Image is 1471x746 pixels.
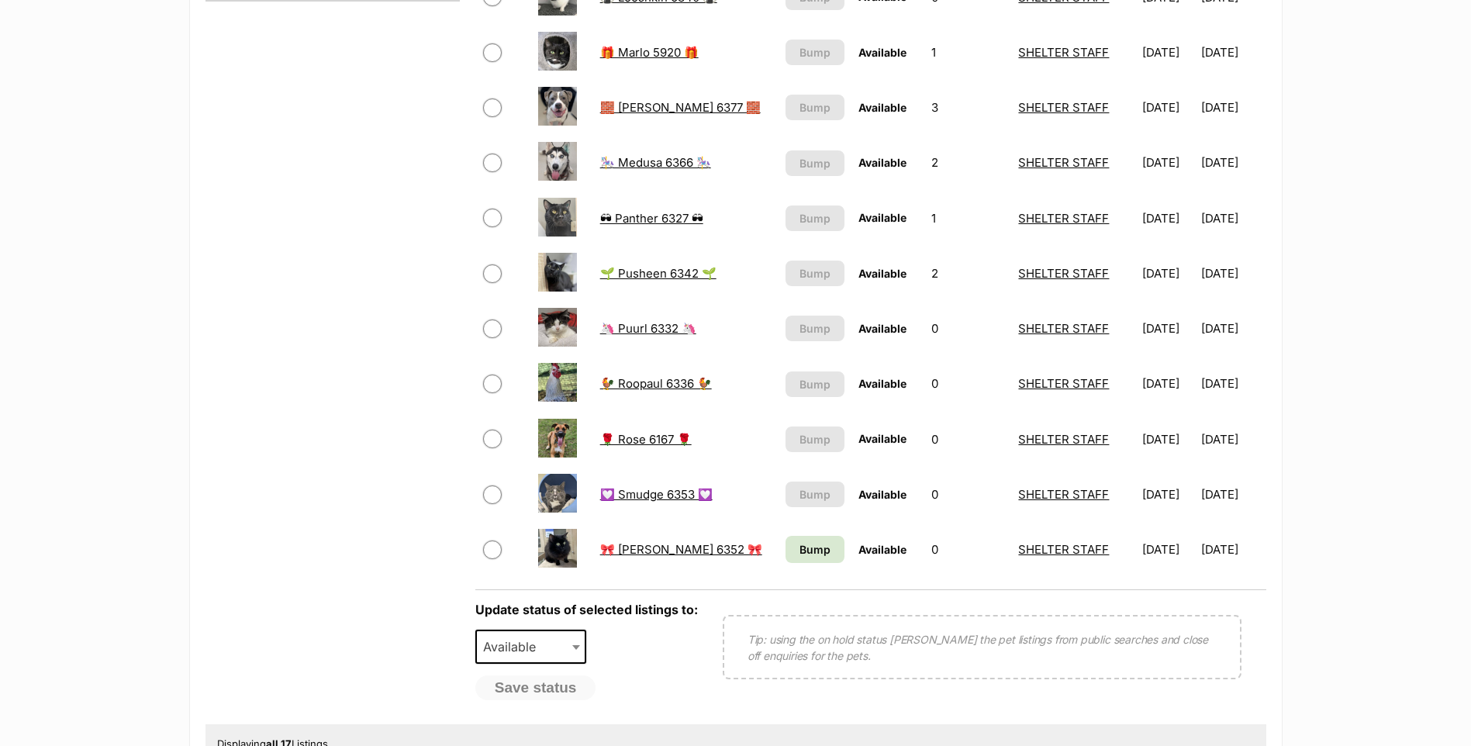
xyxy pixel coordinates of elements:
td: 3 [925,81,1010,134]
button: Bump [786,482,844,507]
button: Bump [786,205,844,231]
a: 🎀 [PERSON_NAME] 6352 🎀 [600,542,762,557]
span: Bump [799,541,830,558]
a: SHELTER STAFF [1018,100,1109,115]
a: SHELTER STAFF [1018,211,1109,226]
td: [DATE] [1136,81,1200,134]
a: Bump [786,536,844,563]
span: Available [858,101,906,114]
a: 🕶 Panther 6327 🕶 [600,211,703,226]
td: 2 [925,247,1010,300]
td: [DATE] [1201,413,1265,466]
span: Available [858,432,906,445]
td: [DATE] [1201,468,1265,521]
td: 0 [925,413,1010,466]
span: Bump [799,44,830,60]
td: [DATE] [1201,192,1265,245]
label: Update status of selected listings to: [475,602,698,617]
button: Bump [786,316,844,341]
p: Tip: using the on hold status [PERSON_NAME] the pet listings from public searches and close off e... [748,631,1217,664]
td: [DATE] [1136,136,1200,189]
td: [DATE] [1201,26,1265,79]
button: Bump [786,261,844,286]
td: [DATE] [1136,357,1200,410]
td: 1 [925,192,1010,245]
button: Bump [786,150,844,176]
td: [DATE] [1201,136,1265,189]
a: 💟 Smudge 6353 💟 [600,487,713,502]
td: [DATE] [1201,302,1265,355]
td: [DATE] [1201,81,1265,134]
td: 1 [925,26,1010,79]
td: 0 [925,302,1010,355]
button: Bump [786,95,844,120]
td: [DATE] [1201,247,1265,300]
td: 0 [925,523,1010,576]
td: [DATE] [1136,523,1200,576]
a: 🌹 Rose 6167 🌹 [600,432,692,447]
a: 🎠 Medusa 6366 🎠 [600,155,711,170]
a: 🐓 Roopaul 6336 🐓 [600,376,712,391]
td: [DATE] [1136,413,1200,466]
td: [DATE] [1136,26,1200,79]
span: Bump [799,486,830,503]
a: SHELTER STAFF [1018,376,1109,391]
a: SHELTER STAFF [1018,321,1109,336]
td: 0 [925,357,1010,410]
a: SHELTER STAFF [1018,432,1109,447]
a: SHELTER STAFF [1018,155,1109,170]
a: SHELTER STAFF [1018,45,1109,60]
span: Available [858,543,906,556]
a: 🦄 Puurl 6332 🦄 [600,321,696,336]
span: Available [858,322,906,335]
button: Save status [475,675,596,700]
span: Available [477,636,551,658]
span: Available [858,377,906,390]
td: 2 [925,136,1010,189]
a: 🧱 [PERSON_NAME] 6377 🧱 [600,100,761,115]
a: SHELTER STAFF [1018,542,1109,557]
td: [DATE] [1136,247,1200,300]
a: 🎁 Marlo 5920 🎁 [600,45,699,60]
td: [DATE] [1136,302,1200,355]
td: [DATE] [1201,357,1265,410]
td: [DATE] [1201,523,1265,576]
button: Bump [786,427,844,452]
span: Bump [799,99,830,116]
span: Bump [799,265,830,281]
span: Bump [799,320,830,337]
button: Bump [786,371,844,397]
td: [DATE] [1136,468,1200,521]
span: Available [858,156,906,169]
span: Available [475,630,587,664]
button: Bump [786,40,844,65]
td: 0 [925,468,1010,521]
span: Available [858,488,906,501]
td: [DATE] [1136,192,1200,245]
span: Bump [799,376,830,392]
span: Available [858,46,906,59]
a: SHELTER STAFF [1018,487,1109,502]
a: SHELTER STAFF [1018,266,1109,281]
span: Bump [799,210,830,226]
a: 🌱 Pusheen 6342 🌱 [600,266,717,281]
span: Available [858,211,906,224]
span: Available [858,267,906,280]
span: Bump [799,155,830,171]
span: Bump [799,431,830,447]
